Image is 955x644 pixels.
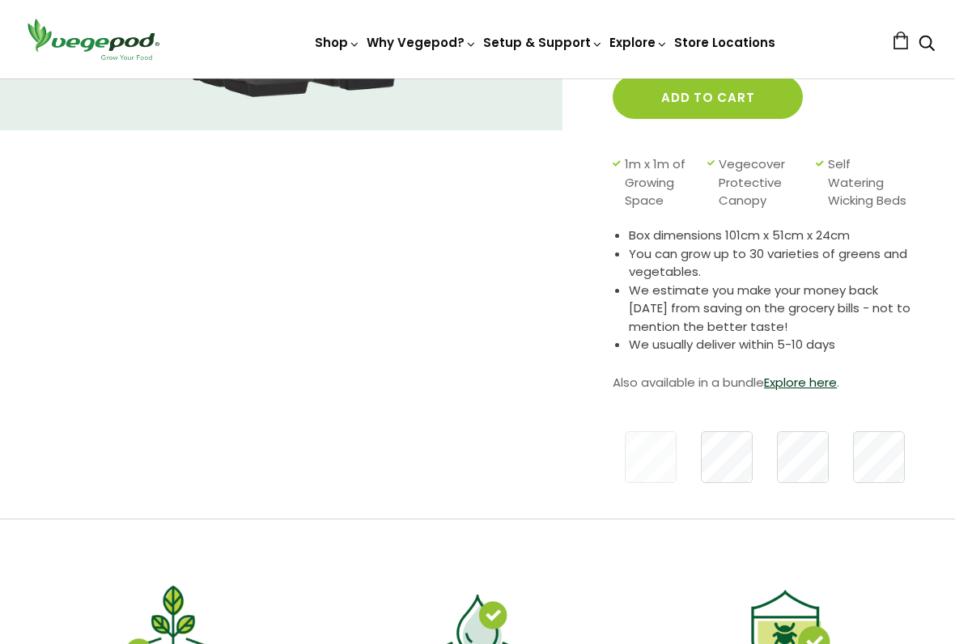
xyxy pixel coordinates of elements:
[609,34,668,51] a: Explore
[629,245,915,282] li: You can grow up to 30 varieties of greens and vegetables.
[828,155,906,210] span: Self Watering Wicking Beds
[719,155,808,210] span: Vegecover Protective Canopy
[625,155,699,210] span: 1m x 1m of Growing Space
[764,374,837,391] a: Explore here
[629,336,915,354] li: We usually deliver within 5-10 days
[483,34,603,51] a: Setup & Support
[919,36,935,53] a: Search
[367,34,477,51] a: Why Vegepod?
[629,282,915,337] li: We estimate you make your money back [DATE] from saving on the grocery bills - not to mention the...
[613,371,915,395] p: Also available in a bundle .
[629,227,915,245] li: Box dimensions 101cm x 51cm x 24cm
[613,75,803,119] button: Add to cart
[674,34,775,51] a: Store Locations
[20,16,166,62] img: Vegepod
[315,34,360,51] a: Shop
